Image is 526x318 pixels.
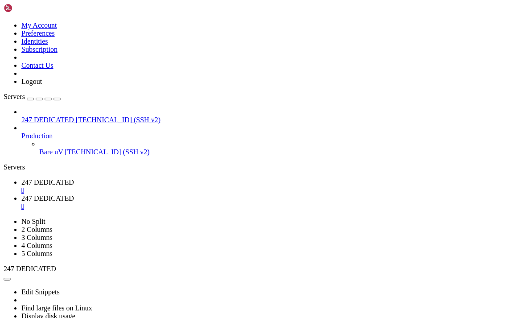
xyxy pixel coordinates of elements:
span: 247 DEDICATED [4,265,56,273]
span: [TECHNICAL_ID] (SSH v2) [76,116,160,124]
a: 3 Columns [21,234,53,241]
div: (16, 11) [64,85,67,93]
x-row: root@ned9a35:~# [4,85,409,93]
a: Servers [4,93,61,100]
img: Shellngn [4,4,55,12]
li: 247 DEDICATED [TECHNICAL_ID] (SSH v2) [21,108,522,124]
li: Bare uV [TECHNICAL_ID] (SSH v2) [39,140,522,156]
a:  [21,202,522,211]
x-row: * Management: [URL][DOMAIN_NAME] [4,26,409,33]
x-row: Welcome to Ubuntu 24.04.1 LTS (GNU/Linux 6.8.0-78-generic x86_64) [4,4,409,11]
x-row: * Documentation: [URL][DOMAIN_NAME] [4,18,409,26]
a: Edit Snippets [21,288,60,296]
a: Preferences [21,29,55,37]
a: Subscription [21,45,58,53]
a: 2 Columns [21,226,53,233]
a:  [21,186,522,194]
x-row: This system has been minimized by removing packages and content that are [4,48,409,56]
a: Production [21,132,522,140]
a: Contact Us [21,62,53,69]
a: 5 Columns [21,250,53,257]
a: 247 DEDICATED [TECHNICAL_ID] (SSH v2) [21,116,522,124]
a: 4 Columns [21,242,53,249]
span: 247 DEDICATED [21,116,74,124]
a: My Account [21,21,57,29]
span: [TECHNICAL_ID] (SSH v2) [65,148,149,156]
span: 247 DEDICATED [21,178,74,186]
span: 247 DEDICATED [21,194,74,202]
a: Identities [21,37,48,45]
div: Servers [4,163,522,171]
a: No Split [21,218,45,225]
a: Bare uV [TECHNICAL_ID] (SSH v2) [39,148,522,156]
x-row: Last login: [DATE] from [TECHNICAL_ID] [4,78,409,85]
li: Production [21,124,522,156]
span: Bare uV [39,148,63,156]
a: Find large files on Linux [21,304,92,312]
x-row: * Support: [URL][DOMAIN_NAME] [4,33,409,41]
a: 247 DEDICATED [21,194,522,211]
span: Production [21,132,53,140]
span: Servers [4,93,25,100]
a: 247 DEDICATED [21,178,522,194]
x-row: not required on a system that users do not log into. [4,55,409,63]
a: Logout [21,78,42,85]
x-row: To restore this content, you can run the 'unminimize' command. [4,70,409,78]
